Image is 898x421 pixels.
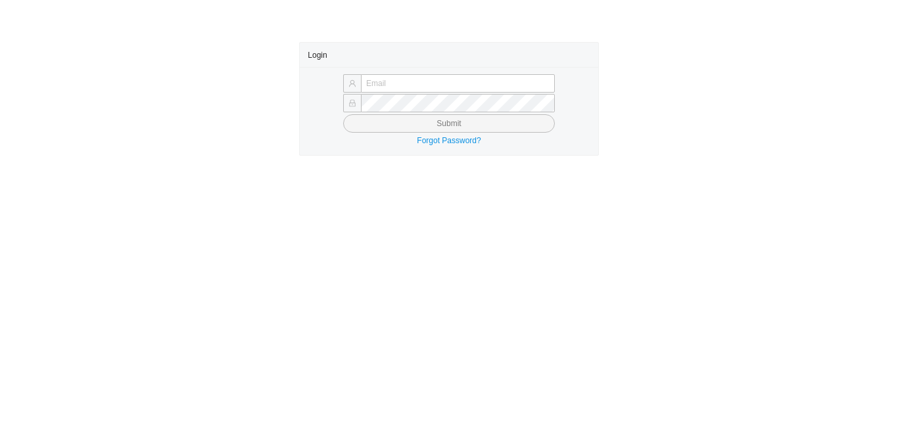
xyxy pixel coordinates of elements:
[308,43,590,67] div: Login
[361,74,555,93] input: Email
[417,136,481,145] a: Forgot Password?
[348,79,356,87] span: user
[343,114,555,133] button: Submit
[348,99,356,107] span: lock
